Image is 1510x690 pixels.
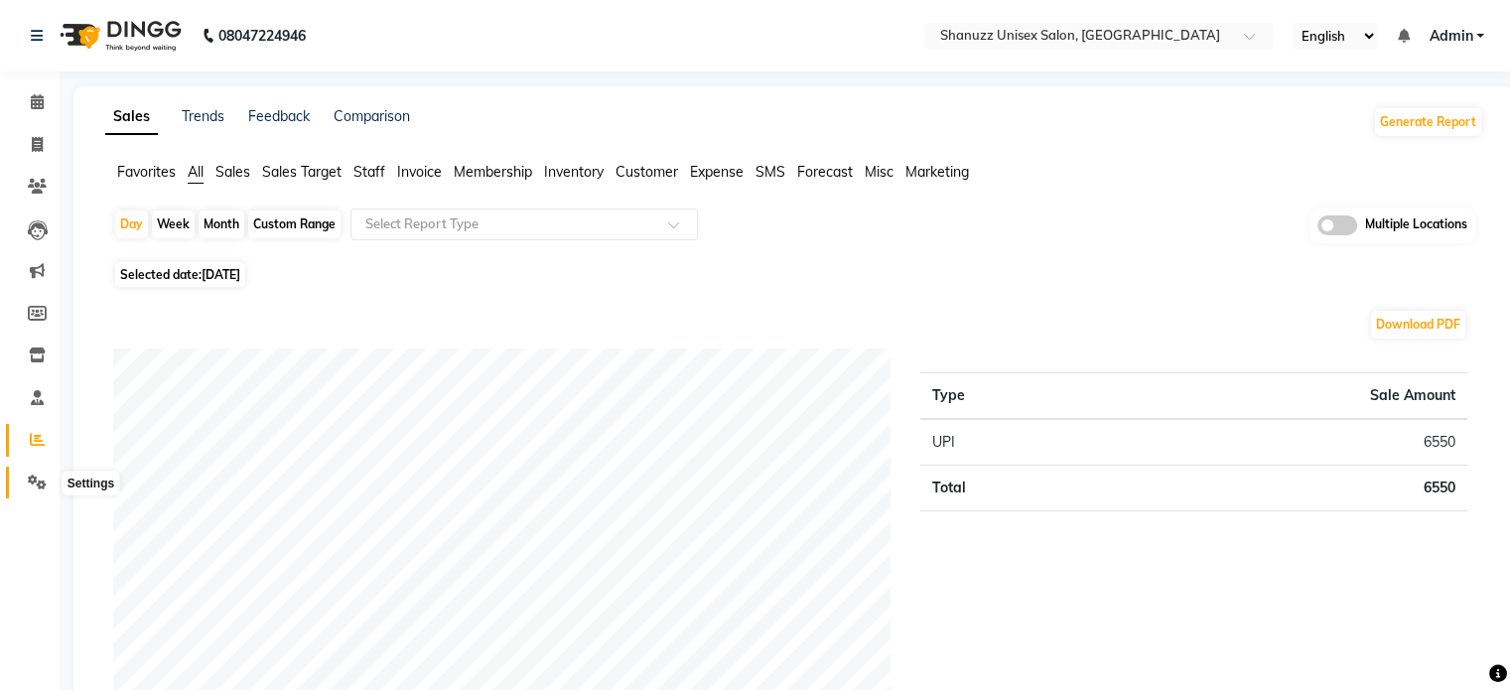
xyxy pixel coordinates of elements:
span: SMS [755,163,785,181]
span: Marketing [905,163,969,181]
span: Multiple Locations [1365,215,1467,235]
span: Forecast [797,163,853,181]
div: Day [115,210,148,238]
td: UPI [920,419,1109,466]
div: Custom Range [248,210,341,238]
button: Generate Report [1375,108,1481,136]
div: Settings [63,472,119,495]
td: 6550 [1109,419,1467,466]
span: Sales Target [262,163,342,181]
span: Expense [690,163,744,181]
a: Feedback [248,107,310,125]
span: Favorites [117,163,176,181]
button: Download PDF [1371,311,1465,339]
span: All [188,163,204,181]
a: Comparison [334,107,410,125]
th: Type [920,372,1109,419]
span: Customer [616,163,678,181]
a: Sales [105,99,158,135]
span: Admin [1429,26,1472,47]
div: Week [152,210,195,238]
div: Month [199,210,244,238]
b: 08047224946 [218,8,306,64]
span: Sales [215,163,250,181]
span: Invoice [397,163,442,181]
span: [DATE] [202,267,240,282]
a: Trends [182,107,224,125]
span: Misc [865,163,893,181]
td: 6550 [1109,465,1467,510]
span: Inventory [544,163,604,181]
span: Membership [454,163,532,181]
img: logo [51,8,187,64]
td: Total [920,465,1109,510]
span: Selected date: [115,262,245,287]
span: Staff [353,163,385,181]
th: Sale Amount [1109,372,1467,419]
